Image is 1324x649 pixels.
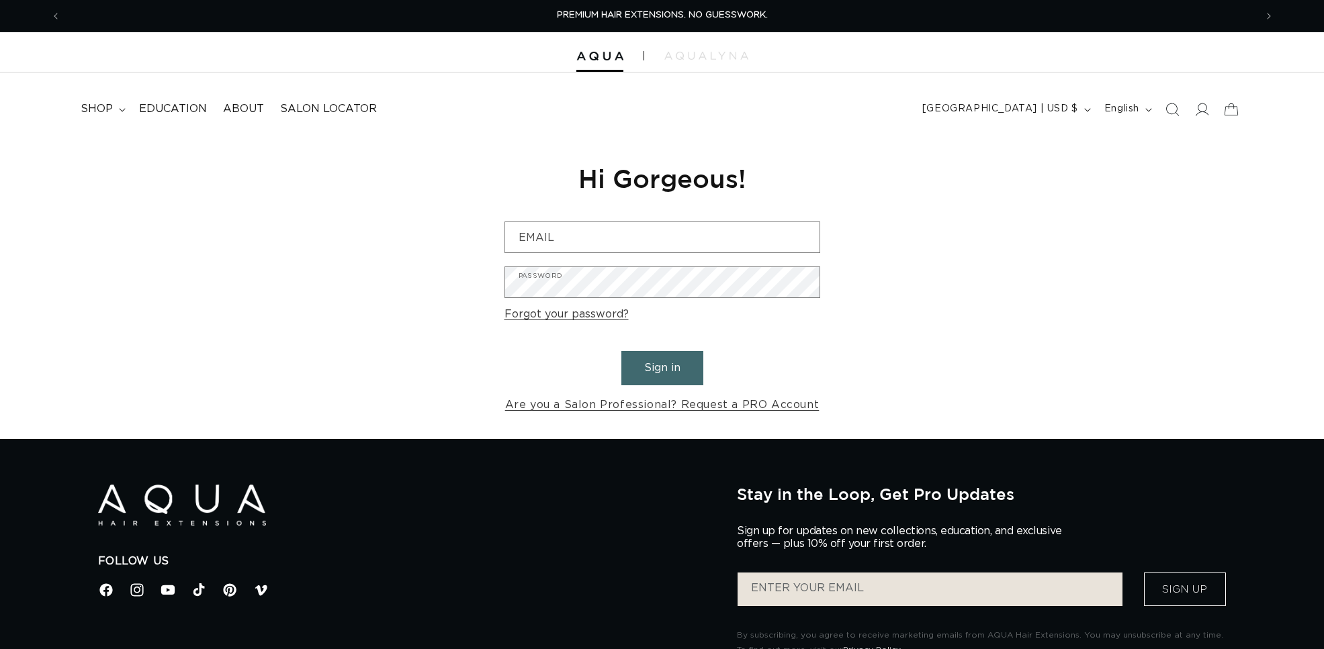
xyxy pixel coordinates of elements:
[504,162,820,195] h1: Hi Gorgeous!
[737,485,1226,503] h2: Stay in the Loop, Get Pro Updates
[98,554,717,568] h2: Follow Us
[1254,3,1284,29] button: Next announcement
[738,572,1122,606] input: ENTER YOUR EMAIL
[576,52,623,61] img: Aqua Hair Extensions
[81,102,113,116] span: shop
[557,11,768,19] span: PREMIUM HAIR EXTENSIONS. NO GUESSWORK.
[504,305,629,324] a: Forgot your password?
[73,94,131,124] summary: shop
[98,485,266,526] img: Aqua Hair Extensions
[272,94,385,124] a: Salon Locator
[215,94,272,124] a: About
[737,525,1073,550] p: Sign up for updates on new collections, education, and exclusive offers — plus 10% off your first...
[139,102,207,116] span: Education
[280,102,377,116] span: Salon Locator
[41,3,71,29] button: Previous announcement
[131,94,215,124] a: Education
[505,222,820,252] input: Email
[1104,102,1139,116] span: English
[922,102,1078,116] span: [GEOGRAPHIC_DATA] | USD $
[621,351,703,385] button: Sign in
[1144,572,1226,606] button: Sign Up
[914,97,1096,122] button: [GEOGRAPHIC_DATA] | USD $
[1157,95,1187,124] summary: Search
[664,52,748,60] img: aqualyna.com
[1096,97,1157,122] button: English
[505,395,820,415] a: Are you a Salon Professional? Request a PRO Account
[223,102,264,116] span: About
